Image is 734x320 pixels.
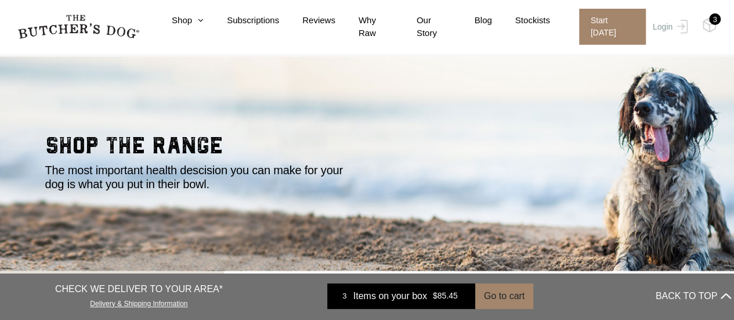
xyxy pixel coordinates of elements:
a: Our Story [393,14,451,40]
p: The most important health descision you can make for your dog is what you put in their bowl. [45,163,353,191]
button: BACK TO TOP [656,282,731,310]
button: Go to cart [475,283,533,309]
a: Start [DATE] [567,9,650,45]
a: Login [650,9,688,45]
a: 3 Items on your box $85.45 [327,283,475,309]
h2: shop the range [45,134,689,163]
a: Reviews [279,14,335,27]
div: 3 [336,290,353,302]
bdi: 85.45 [433,292,458,301]
a: Why Raw [335,14,393,40]
a: Subscriptions [204,14,279,27]
span: Start [DATE] [579,9,646,45]
p: CHECK WE DELIVER TO YOUR AREA* [55,282,223,296]
a: Delivery & Shipping Information [90,297,187,308]
img: TBD_Cart-Full.png [702,17,717,33]
a: Shop [149,14,204,27]
div: 3 [709,13,721,25]
a: Blog [451,14,492,27]
span: Items on your box [353,289,427,303]
a: Stockists [492,14,550,27]
span: $ [433,292,437,301]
